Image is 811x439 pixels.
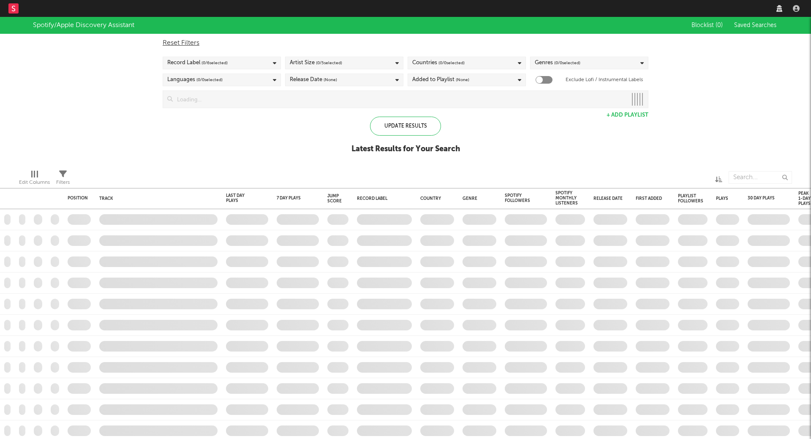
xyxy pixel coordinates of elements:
[420,196,450,201] div: Country
[56,177,70,188] div: Filters
[593,196,623,201] div: Release Date
[351,144,460,154] div: Latest Results for Your Search
[99,196,213,201] div: Track
[167,58,228,68] div: Record Label
[691,22,723,28] span: Blocklist
[732,22,778,29] button: Saved Searches
[412,75,469,85] div: Added to Playlist
[412,58,465,68] div: Countries
[201,58,228,68] span: ( 0 / 6 selected)
[19,177,50,188] div: Edit Columns
[290,58,342,68] div: Artist Size
[173,91,627,108] input: Loading...
[463,196,492,201] div: Genre
[555,191,578,206] div: Spotify Monthly Listeners
[636,196,665,201] div: First Added
[370,117,441,136] div: Update Results
[56,167,70,191] div: Filters
[327,194,342,204] div: Jump Score
[607,112,648,118] button: + Add Playlist
[716,22,723,28] span: ( 0 )
[196,75,223,85] span: ( 0 / 0 selected)
[357,196,408,201] div: Record Label
[68,196,88,201] div: Position
[19,167,50,191] div: Edit Columns
[748,196,777,201] div: 30 Day Plays
[167,75,223,85] div: Languages
[729,171,792,184] input: Search...
[505,193,534,203] div: Spotify Followers
[456,75,469,85] span: (None)
[678,194,703,204] div: Playlist Followers
[33,20,134,30] div: Spotify/Apple Discovery Assistant
[716,196,728,201] div: Plays
[566,75,643,85] label: Exclude Lofi / Instrumental Labels
[163,38,648,48] div: Reset Filters
[438,58,465,68] span: ( 0 / 0 selected)
[554,58,580,68] span: ( 0 / 0 selected)
[277,196,306,201] div: 7 Day Plays
[226,193,256,203] div: Last Day Plays
[290,75,337,85] div: Release Date
[734,22,778,28] span: Saved Searches
[798,191,811,206] div: Peak 1-Day Plays
[324,75,337,85] span: (None)
[316,58,342,68] span: ( 0 / 5 selected)
[535,58,580,68] div: Genres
